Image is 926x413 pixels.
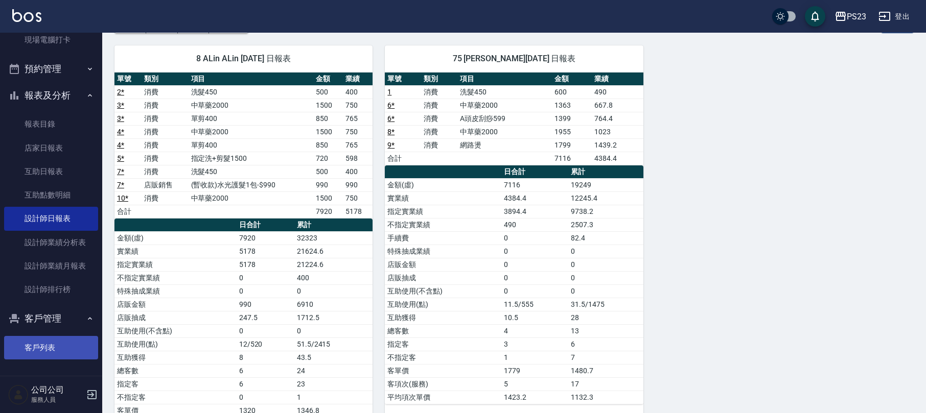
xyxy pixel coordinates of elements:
[114,324,237,337] td: 互助使用(不含點)
[592,72,643,86] th: 業績
[385,72,643,165] table: a dense table
[189,99,313,112] td: 中草藥2000
[592,112,643,125] td: 764.4
[114,72,142,86] th: 單號
[501,337,568,351] td: 3
[568,271,643,284] td: 0
[142,125,189,138] td: 消費
[457,125,552,138] td: 中草藥2000
[385,178,501,191] td: 金額(虛)
[142,85,189,99] td: 消費
[294,298,373,311] td: 6910
[114,258,237,271] td: 指定實業績
[847,10,866,23] div: PS23
[142,112,189,125] td: 消費
[457,85,552,99] td: 洗髮450
[501,351,568,364] td: 1
[237,364,294,377] td: 6
[385,258,501,271] td: 店販金額
[114,245,237,258] td: 實業績
[4,305,98,332] button: 客戶管理
[385,298,501,311] td: 互助使用(點)
[237,218,294,232] th: 日合計
[189,165,313,178] td: 洗髮450
[12,9,41,22] img: Logo
[568,231,643,245] td: 82.4
[385,191,501,205] td: 實業績
[421,72,457,86] th: 類別
[568,311,643,324] td: 28
[4,56,98,82] button: 預約管理
[142,138,189,152] td: 消費
[4,82,98,109] button: 報表及分析
[501,218,568,231] td: 490
[397,54,631,64] span: 75 [PERSON_NAME][DATE] 日報表
[294,245,373,258] td: 21624.6
[387,88,391,96] a: 1
[294,218,373,232] th: 累計
[343,191,373,205] td: 750
[385,351,501,364] td: 不指定客
[237,311,294,324] td: 247.5
[830,6,870,27] button: PS23
[294,391,373,404] td: 1
[421,85,457,99] td: 消費
[568,337,643,351] td: 6
[552,152,592,165] td: 7116
[142,152,189,165] td: 消費
[142,72,189,86] th: 類別
[385,205,501,218] td: 指定實業績
[189,125,313,138] td: 中草藥2000
[385,324,501,337] td: 總客數
[313,112,343,125] td: 850
[568,218,643,231] td: 2507.3
[4,160,98,183] a: 互助日報表
[501,205,568,218] td: 3894.4
[4,183,98,207] a: 互助點數明細
[142,178,189,191] td: 店販銷售
[189,178,313,191] td: (暫收款)水光護髮1包-$990
[294,364,373,377] td: 24
[457,138,552,152] td: 網路燙
[294,377,373,391] td: 23
[552,85,592,99] td: 600
[4,254,98,278] a: 設計師業績月報表
[501,364,568,377] td: 1779
[568,377,643,391] td: 17
[114,231,237,245] td: 金額(虛)
[501,324,568,337] td: 4
[501,377,568,391] td: 5
[343,205,373,218] td: 5178
[592,152,643,165] td: 4384.4
[805,6,825,27] button: save
[552,99,592,112] td: 1363
[237,284,294,298] td: 0
[592,85,643,99] td: 490
[568,178,643,191] td: 19249
[385,364,501,377] td: 客單價
[313,125,343,138] td: 1500
[237,231,294,245] td: 7920
[568,351,643,364] td: 7
[385,165,643,404] table: a dense table
[568,284,643,298] td: 0
[313,165,343,178] td: 500
[343,85,373,99] td: 400
[568,165,643,179] th: 累計
[294,337,373,351] td: 51.5/2415
[4,336,98,359] a: 客戶列表
[313,99,343,112] td: 1500
[4,207,98,230] a: 設計師日報表
[343,72,373,86] th: 業績
[142,191,189,205] td: 消費
[114,377,237,391] td: 指定客
[343,138,373,152] td: 765
[552,125,592,138] td: 1955
[592,99,643,112] td: 667.8
[457,72,552,86] th: 項目
[501,165,568,179] th: 日合計
[501,178,568,191] td: 7116
[501,284,568,298] td: 0
[189,138,313,152] td: 單剪400
[114,364,237,377] td: 總客數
